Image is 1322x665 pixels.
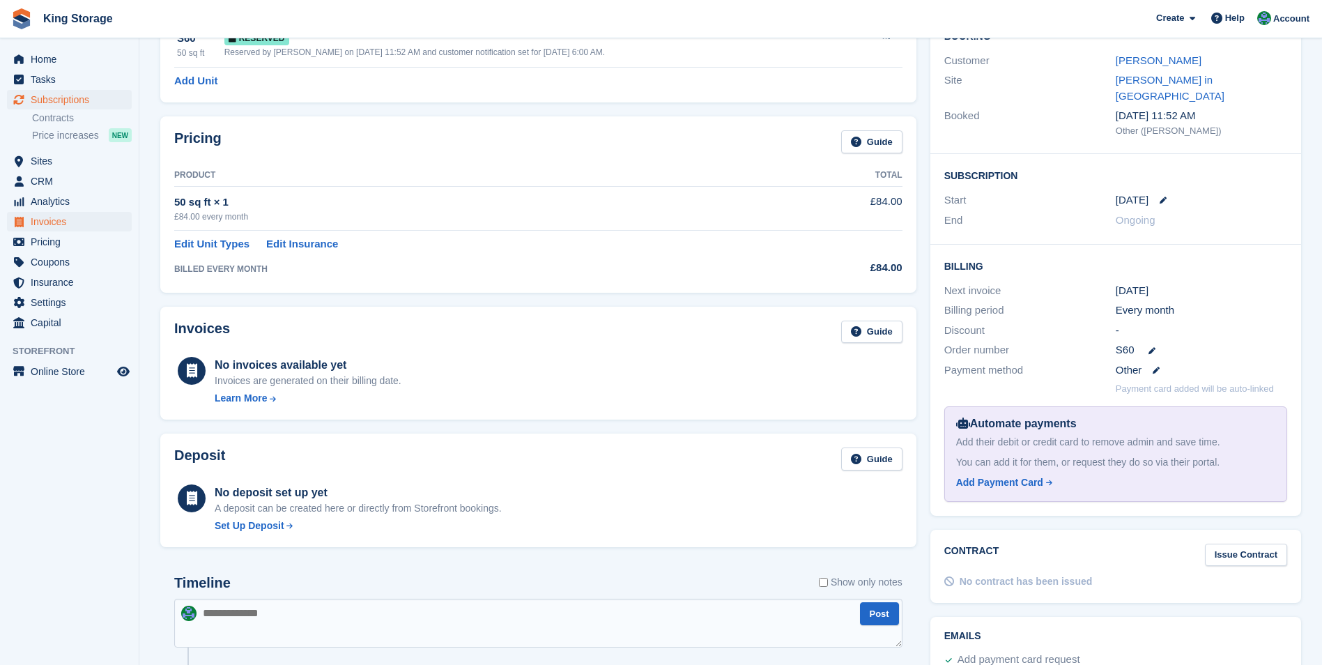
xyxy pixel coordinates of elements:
th: Total [783,165,902,187]
a: menu [7,212,132,231]
p: A deposit can be created here or directly from Storefront bookings. [215,501,502,516]
img: John King [1257,11,1271,25]
a: Learn More [215,391,401,406]
span: Insurance [31,273,114,292]
span: Price increases [32,129,99,142]
td: £84.00 [783,186,902,230]
a: menu [7,232,132,252]
span: Reserved [224,31,289,45]
th: Product [174,165,783,187]
input: Show only notes [819,575,828,590]
span: Coupons [31,252,114,272]
span: Pricing [31,232,114,252]
a: [PERSON_NAME] in [GEOGRAPHIC_DATA] [1116,74,1224,102]
a: Set Up Deposit [215,519,502,533]
div: 50 sq ft × 1 [174,194,783,211]
a: menu [7,293,132,312]
span: CRM [31,171,114,191]
a: Add Payment Card [956,475,1270,490]
span: Online Store [31,362,114,381]
span: Ongoing [1116,214,1155,226]
div: Start [944,192,1116,208]
h2: Emails [944,631,1287,642]
span: Storefront [13,344,139,358]
div: £84.00 every month [174,211,783,223]
a: menu [7,313,132,332]
h2: Contract [944,544,999,567]
span: Analytics [31,192,114,211]
a: menu [7,151,132,171]
div: Every month [1116,303,1287,319]
a: Edit Insurance [266,236,338,252]
div: Billing period [944,303,1116,319]
div: No deposit set up yet [215,484,502,501]
a: Contracts [32,112,132,125]
h2: Timeline [174,575,231,591]
a: Preview store [115,363,132,380]
img: stora-icon-8386f47178a22dfd0bd8f6a31ec36ba5ce8667c1dd55bd0f319d3a0aa187defe.svg [11,8,32,29]
label: Show only notes [819,575,902,590]
img: John King [181,606,197,621]
h2: Invoices [174,321,230,344]
div: BILLED EVERY MONTH [174,263,783,275]
div: [DATE] [1116,283,1287,299]
div: Customer [944,53,1116,69]
span: S60 [1116,342,1135,358]
div: Other ([PERSON_NAME]) [1116,124,1287,138]
a: menu [7,90,132,109]
div: Payment method [944,362,1116,379]
span: Tasks [31,70,114,89]
div: Site [944,72,1116,104]
div: S60 [177,31,224,47]
div: No invoices available yet [215,357,401,374]
div: Invoices are generated on their billing date. [215,374,401,388]
span: Settings [31,293,114,312]
span: Invoices [31,212,114,231]
a: Issue Contract [1205,544,1287,567]
span: Create [1156,11,1184,25]
div: Booked [944,108,1116,137]
span: Capital [31,313,114,332]
a: menu [7,362,132,381]
a: Price increases NEW [32,128,132,143]
span: Sites [31,151,114,171]
div: End [944,213,1116,229]
a: menu [7,273,132,292]
div: Automate payments [956,415,1275,432]
div: NEW [109,128,132,142]
a: menu [7,171,132,191]
div: Order number [944,342,1116,358]
button: Post [860,602,899,625]
div: 50 sq ft [177,47,224,59]
a: King Storage [38,7,118,30]
div: Set Up Deposit [215,519,284,533]
a: Guide [841,321,902,344]
a: Add Unit [174,73,217,89]
div: Add their debit or credit card to remove admin and save time. [956,435,1275,450]
span: Subscriptions [31,90,114,109]
a: [PERSON_NAME] [1116,54,1201,66]
div: Reserved by [PERSON_NAME] on [DATE] 11:52 AM and customer notification set for [DATE] 6:00 AM. [224,46,854,59]
div: Discount [944,323,1116,339]
a: menu [7,252,132,272]
a: Guide [841,448,902,471]
h2: Pricing [174,130,222,153]
a: menu [7,70,132,89]
span: Home [31,49,114,69]
h2: Subscription [944,168,1287,182]
div: Other [1116,362,1287,379]
div: You can add it for them, or request they do so via their portal. [956,455,1275,470]
a: menu [7,192,132,211]
a: Edit Unit Types [174,236,249,252]
h2: Deposit [174,448,225,471]
div: - [1116,323,1287,339]
div: Learn More [215,391,267,406]
div: Next invoice [944,283,1116,299]
div: No contract has been issued [960,574,1093,589]
div: [DATE] 11:52 AM [1116,108,1287,124]
p: Payment card added will be auto-linked [1116,382,1274,396]
time: 2025-08-22 00:00:00 UTC [1116,192,1148,208]
div: Add Payment Card [956,475,1043,490]
span: Help [1225,11,1245,25]
h2: Billing [944,259,1287,273]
